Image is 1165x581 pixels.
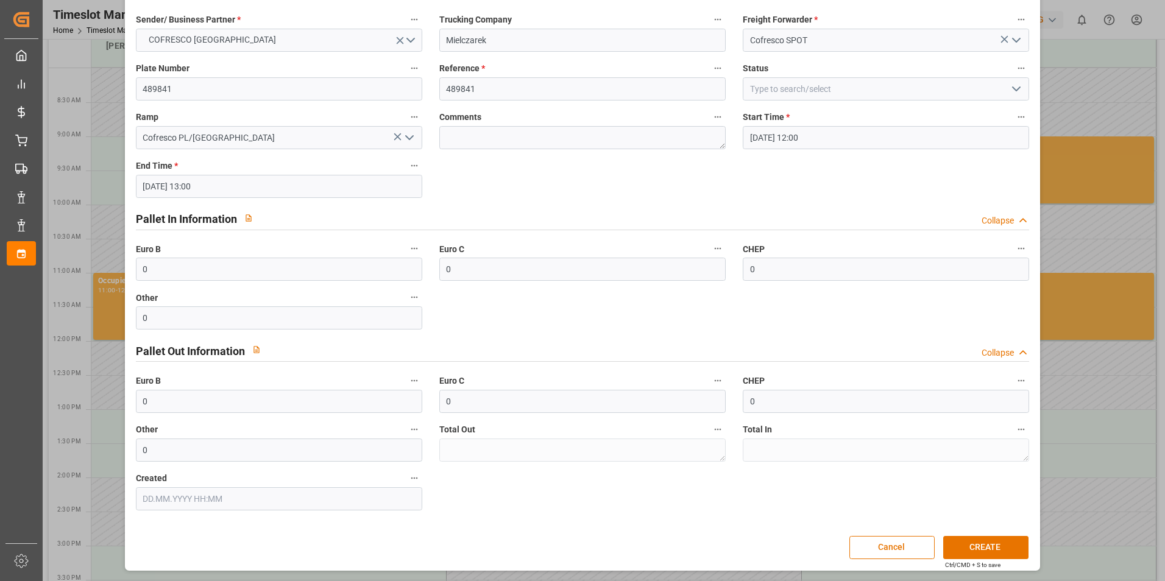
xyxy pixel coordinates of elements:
[406,289,422,305] button: Other
[406,421,422,437] button: Other
[143,33,282,46] span: COFRESCO [GEOGRAPHIC_DATA]
[1013,421,1029,437] button: Total In
[1013,60,1029,76] button: Status
[710,373,726,389] button: Euro C
[136,487,422,510] input: DD.MM.YYYY HH:MM
[406,241,422,256] button: Euro B
[439,243,464,256] span: Euro C
[743,243,765,256] span: CHEP
[943,536,1029,559] button: CREATE
[439,62,485,75] span: Reference
[399,129,417,147] button: open menu
[710,60,726,76] button: Reference *
[406,158,422,174] button: End Time *
[1013,12,1029,27] button: Freight Forwarder *
[406,109,422,125] button: Ramp
[710,421,726,437] button: Total Out
[136,211,237,227] h2: Pallet In Information
[406,470,422,486] button: Created
[439,423,475,436] span: Total Out
[1013,241,1029,256] button: CHEP
[710,241,726,256] button: Euro C
[136,13,241,26] span: Sender/ Business Partner
[136,111,158,124] span: Ramp
[743,375,765,387] span: CHEP
[743,423,772,436] span: Total In
[136,29,422,52] button: open menu
[1007,31,1025,50] button: open menu
[136,160,178,172] span: End Time
[406,60,422,76] button: Plate Number
[710,109,726,125] button: Comments
[136,243,161,256] span: Euro B
[982,214,1014,227] div: Collapse
[982,347,1014,359] div: Collapse
[136,472,167,485] span: Created
[245,338,268,361] button: View description
[1013,373,1029,389] button: CHEP
[743,77,1029,100] input: Type to search/select
[1013,109,1029,125] button: Start Time *
[1007,80,1025,99] button: open menu
[743,13,818,26] span: Freight Forwarder
[136,343,245,359] h2: Pallet Out Information
[136,175,422,198] input: DD.MM.YYYY HH:MM
[136,375,161,387] span: Euro B
[710,12,726,27] button: Trucking Company
[136,62,189,75] span: Plate Number
[136,126,422,149] input: Type to search/select
[439,13,512,26] span: Trucking Company
[406,373,422,389] button: Euro B
[743,62,768,75] span: Status
[849,536,935,559] button: Cancel
[743,126,1029,149] input: DD.MM.YYYY HH:MM
[945,560,1000,569] div: Ctrl/CMD + S to save
[136,423,158,436] span: Other
[136,292,158,305] span: Other
[439,111,481,124] span: Comments
[406,12,422,27] button: Sender/ Business Partner *
[439,375,464,387] span: Euro C
[743,111,790,124] span: Start Time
